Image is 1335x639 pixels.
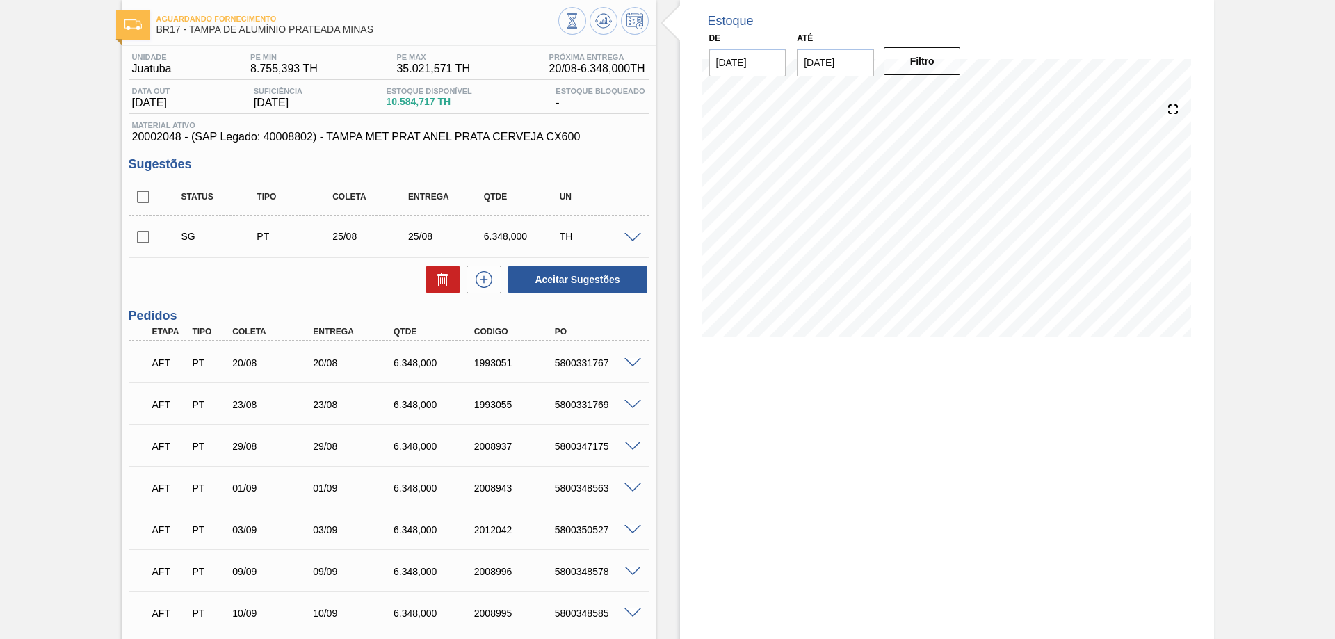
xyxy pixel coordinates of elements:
[229,441,319,452] div: 29/08/2025
[709,49,786,76] input: dd/mm/yyyy
[551,608,642,619] div: 5800348585
[229,357,319,369] div: 20/08/2025
[549,53,645,61] span: Próxima Entrega
[188,399,230,410] div: Pedido de Transferência
[471,608,561,619] div: 2008995
[309,566,400,577] div: 09/09/2025
[188,608,230,619] div: Pedido de Transferência
[250,53,318,61] span: PE MIN
[309,357,400,369] div: 20/08/2025
[708,14,754,29] div: Estoque
[152,608,187,619] p: AFT
[178,231,262,242] div: Sugestão Criada
[797,33,813,43] label: Até
[309,327,400,337] div: Entrega
[390,483,480,494] div: 6.348,000
[132,63,172,75] span: Juatuba
[132,97,170,109] span: [DATE]
[149,473,191,503] div: Aguardando Fornecimento
[309,483,400,494] div: 01/09/2025
[390,399,480,410] div: 6.348,000
[621,7,649,35] button: Programar Estoque
[129,157,649,172] h3: Sugestões
[387,87,472,95] span: Estoque Disponível
[556,87,645,95] span: Estoque Bloqueado
[396,63,470,75] span: 35.021,571 TH
[549,63,645,75] span: 20/08 - 6.348,000 TH
[124,19,142,30] img: Ícone
[152,399,187,410] p: AFT
[309,608,400,619] div: 10/09/2025
[471,524,561,535] div: 2012042
[188,441,230,452] div: Pedido de Transferência
[419,266,460,293] div: Excluir Sugestões
[551,327,642,337] div: PO
[132,131,645,143] span: 20002048 - (SAP Legado: 40008802) - TAMPA MET PRAT ANEL PRATA CERVEJA CX600
[253,192,337,202] div: Tipo
[551,483,642,494] div: 5800348563
[551,441,642,452] div: 5800347175
[471,566,561,577] div: 2008996
[551,357,642,369] div: 5800331767
[250,63,318,75] span: 8.755,393 TH
[552,87,648,109] div: -
[480,231,565,242] div: 6.348,000
[480,192,565,202] div: Qtde
[390,327,480,337] div: Qtde
[129,309,649,323] h3: Pedidos
[590,7,617,35] button: Atualizar Gráfico
[149,431,191,462] div: Aguardando Fornecimento
[329,192,413,202] div: Coleta
[396,53,470,61] span: PE MAX
[149,515,191,545] div: Aguardando Fornecimento
[405,192,489,202] div: Entrega
[405,231,489,242] div: 25/08/2025
[188,524,230,535] div: Pedido de Transferência
[229,399,319,410] div: 23/08/2025
[501,264,649,295] div: Aceitar Sugestões
[471,483,561,494] div: 2008943
[178,192,262,202] div: Status
[309,399,400,410] div: 23/08/2025
[551,524,642,535] div: 5800350527
[797,49,874,76] input: dd/mm/yyyy
[558,7,586,35] button: Visão Geral dos Estoques
[229,327,319,337] div: Coleta
[149,327,191,337] div: Etapa
[149,556,191,587] div: Aguardando Fornecimento
[309,441,400,452] div: 29/08/2025
[229,566,319,577] div: 09/09/2025
[156,24,558,35] span: BR17 - TAMPA DE ALUMÍNIO PRATEADA MINAS
[556,231,640,242] div: TH
[253,231,337,242] div: Pedido de Transferência
[471,399,561,410] div: 1993055
[156,15,558,23] span: Aguardando Fornecimento
[254,97,302,109] span: [DATE]
[149,348,191,378] div: Aguardando Fornecimento
[709,33,721,43] label: De
[152,483,187,494] p: AFT
[390,524,480,535] div: 6.348,000
[229,524,319,535] div: 03/09/2025
[188,327,230,337] div: Tipo
[132,121,645,129] span: Material ativo
[132,87,170,95] span: Data out
[471,441,561,452] div: 2008937
[188,566,230,577] div: Pedido de Transferência
[152,566,187,577] p: AFT
[551,399,642,410] div: 5800331769
[884,47,961,75] button: Filtro
[390,608,480,619] div: 6.348,000
[149,598,191,629] div: Aguardando Fornecimento
[309,524,400,535] div: 03/09/2025
[152,524,187,535] p: AFT
[390,441,480,452] div: 6.348,000
[508,266,647,293] button: Aceitar Sugestões
[149,389,191,420] div: Aguardando Fornecimento
[254,87,302,95] span: Suficiência
[390,357,480,369] div: 6.348,000
[551,566,642,577] div: 5800348578
[229,483,319,494] div: 01/09/2025
[152,357,187,369] p: AFT
[132,53,172,61] span: Unidade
